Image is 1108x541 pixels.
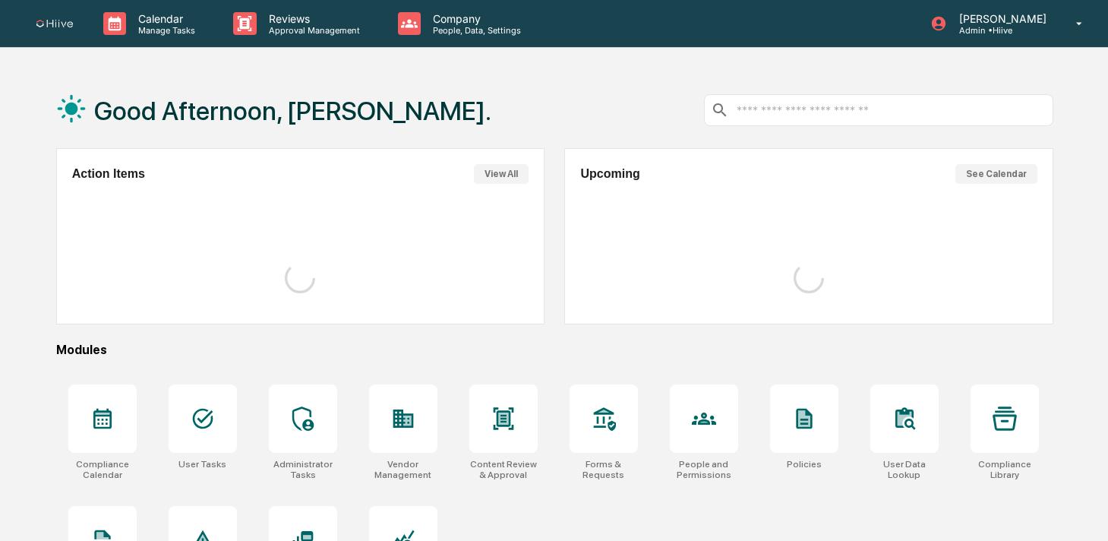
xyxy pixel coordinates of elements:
[421,25,529,36] p: People, Data, Settings
[947,25,1054,36] p: Admin • Hiive
[126,12,203,25] p: Calendar
[870,459,939,480] div: User Data Lookup
[56,343,1053,357] div: Modules
[474,164,529,184] button: View All
[570,459,638,480] div: Forms & Requests
[126,25,203,36] p: Manage Tasks
[947,12,1054,25] p: [PERSON_NAME]
[580,167,639,181] h2: Upcoming
[72,167,145,181] h2: Action Items
[955,164,1037,184] button: See Calendar
[36,20,73,28] img: logo
[469,459,538,480] div: Content Review & Approval
[787,459,822,470] div: Policies
[269,459,337,480] div: Administrator Tasks
[421,12,529,25] p: Company
[257,12,368,25] p: Reviews
[670,459,738,480] div: People and Permissions
[94,96,491,126] h1: Good Afternoon, [PERSON_NAME].
[369,459,437,480] div: Vendor Management
[68,459,137,480] div: Compliance Calendar
[971,459,1039,480] div: Compliance Library
[178,459,226,470] div: User Tasks
[257,25,368,36] p: Approval Management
